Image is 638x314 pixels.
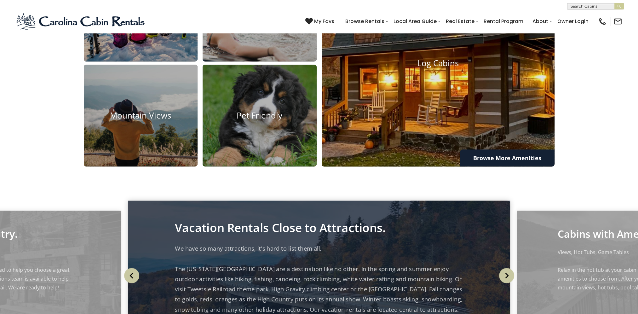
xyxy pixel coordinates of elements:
h4: Mountain Views [84,111,198,120]
img: mail-regular-black.png [613,17,622,26]
a: My Favs [305,17,336,26]
a: Browse More Amenities [460,149,555,166]
a: About [529,16,551,27]
p: Vacation Rentals Close to Attractions. [175,223,463,233]
h4: Log Cabins [322,58,555,68]
h4: Pet Friendly [203,111,317,120]
img: arrow [499,268,514,283]
span: My Favs [314,17,334,25]
a: Owner Login [554,16,592,27]
button: Next [496,261,517,290]
img: phone-regular-black.png [598,17,607,26]
img: arrow [124,268,139,283]
a: Pet Friendly [203,65,317,167]
a: Rental Program [480,16,526,27]
a: Mountain Views [84,65,198,167]
a: Real Estate [443,16,478,27]
a: Browse Rentals [342,16,388,27]
a: Local Area Guide [390,16,440,27]
button: Previous [121,261,142,290]
img: Blue-2.png [16,12,147,31]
